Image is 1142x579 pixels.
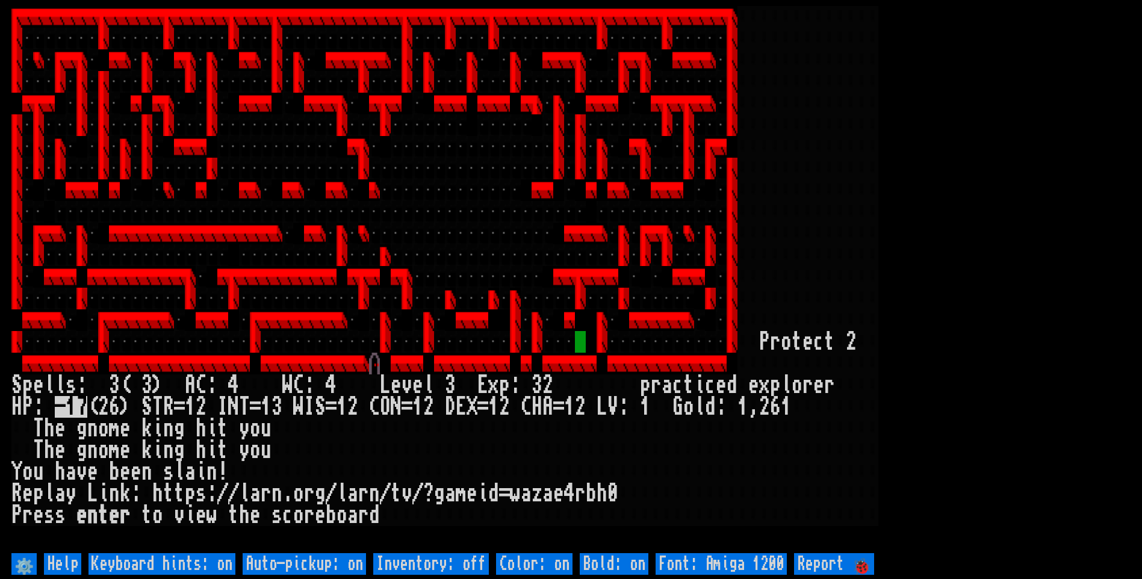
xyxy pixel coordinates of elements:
div: d [727,374,737,396]
div: I [304,396,315,418]
div: e [55,418,66,439]
div: W [282,374,293,396]
div: m [109,418,120,439]
div: n [87,439,98,461]
div: ( [120,374,131,396]
div: 1 [488,396,499,418]
div: l [423,374,434,396]
mark: - [55,396,66,418]
div: ) [120,396,131,418]
div: h [55,461,66,483]
div: S [141,396,152,418]
div: e [748,374,759,396]
div: 2 [846,331,857,353]
div: i [185,504,196,526]
div: a [185,461,196,483]
div: i [152,418,163,439]
div: n [163,418,174,439]
div: W [293,396,304,418]
div: r [304,504,315,526]
div: 1 [640,396,651,418]
div: g [76,418,87,439]
div: x [759,374,770,396]
div: s [163,461,174,483]
div: c [282,504,293,526]
div: i [206,439,217,461]
div: a [445,483,456,504]
div: S [315,396,326,418]
div: o [683,396,694,418]
div: p [770,374,781,396]
div: ! [217,461,228,483]
div: P [22,396,33,418]
div: t [174,483,185,504]
div: X [467,396,477,418]
div: i [196,461,206,483]
div: o [98,418,109,439]
div: 3 [532,374,542,396]
div: r [304,483,315,504]
div: h [44,439,55,461]
div: e [391,374,402,396]
div: x [488,374,499,396]
div: p [33,483,44,504]
div: C [196,374,206,396]
div: y [66,483,76,504]
div: d [369,504,380,526]
div: e [120,461,131,483]
div: N [228,396,239,418]
div: e [120,418,131,439]
div: v [402,483,412,504]
div: e [109,504,120,526]
div: 4 [228,374,239,396]
div: = [326,396,337,418]
div: ) [152,374,163,396]
div: 0 [607,483,618,504]
div: e [120,439,131,461]
div: : [131,483,141,504]
div: 2 [347,396,358,418]
div: c [813,331,824,353]
div: d [705,396,716,418]
div: : [304,374,315,396]
div: o [152,504,163,526]
div: T [33,439,44,461]
div: t [217,439,228,461]
div: t [217,418,228,439]
div: t [391,483,402,504]
div: n [369,483,380,504]
div: i [206,418,217,439]
div: e [131,461,141,483]
div: r [824,374,835,396]
div: L [380,374,391,396]
div: p [185,483,196,504]
div: i [152,439,163,461]
div: n [163,439,174,461]
div: r [22,504,33,526]
div: e [55,439,66,461]
div: h [44,418,55,439]
div: T [33,418,44,439]
div: a [66,461,76,483]
div: 3 [141,374,152,396]
div: b [586,483,597,504]
div: r [120,504,131,526]
div: e [315,504,326,526]
div: / [228,483,239,504]
div: h [196,418,206,439]
div: T [152,396,163,418]
div: 2 [423,396,434,418]
div: S [11,374,22,396]
div: l [174,461,185,483]
div: 2 [575,396,586,418]
div: r [802,374,813,396]
mark: 7 [76,396,87,418]
div: e [33,374,44,396]
div: c [672,374,683,396]
div: 2 [499,396,510,418]
input: Report 🐞 [794,553,874,575]
div: = [477,396,488,418]
div: n [109,483,120,504]
div: / [326,483,337,504]
div: p [22,374,33,396]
